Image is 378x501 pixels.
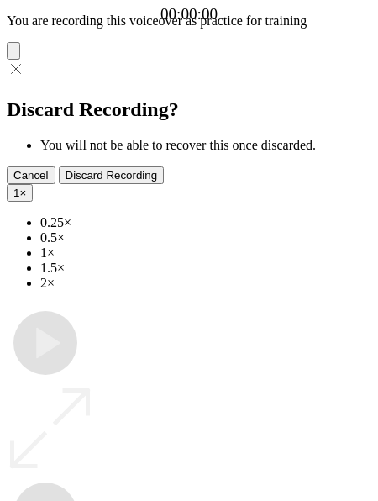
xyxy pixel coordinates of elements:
button: Discard Recording [59,166,165,184]
button: Cancel [7,166,55,184]
li: 0.5× [40,230,371,245]
span: 1 [13,187,19,199]
li: You will not be able to recover this once discarded. [40,138,371,153]
li: 2× [40,276,371,291]
button: 1× [7,184,33,202]
h2: Discard Recording? [7,98,371,121]
li: 1.5× [40,261,371,276]
li: 1× [40,245,371,261]
a: 00:00:00 [160,5,218,24]
p: You are recording this voiceover as practice for training [7,13,371,29]
li: 0.25× [40,215,371,230]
